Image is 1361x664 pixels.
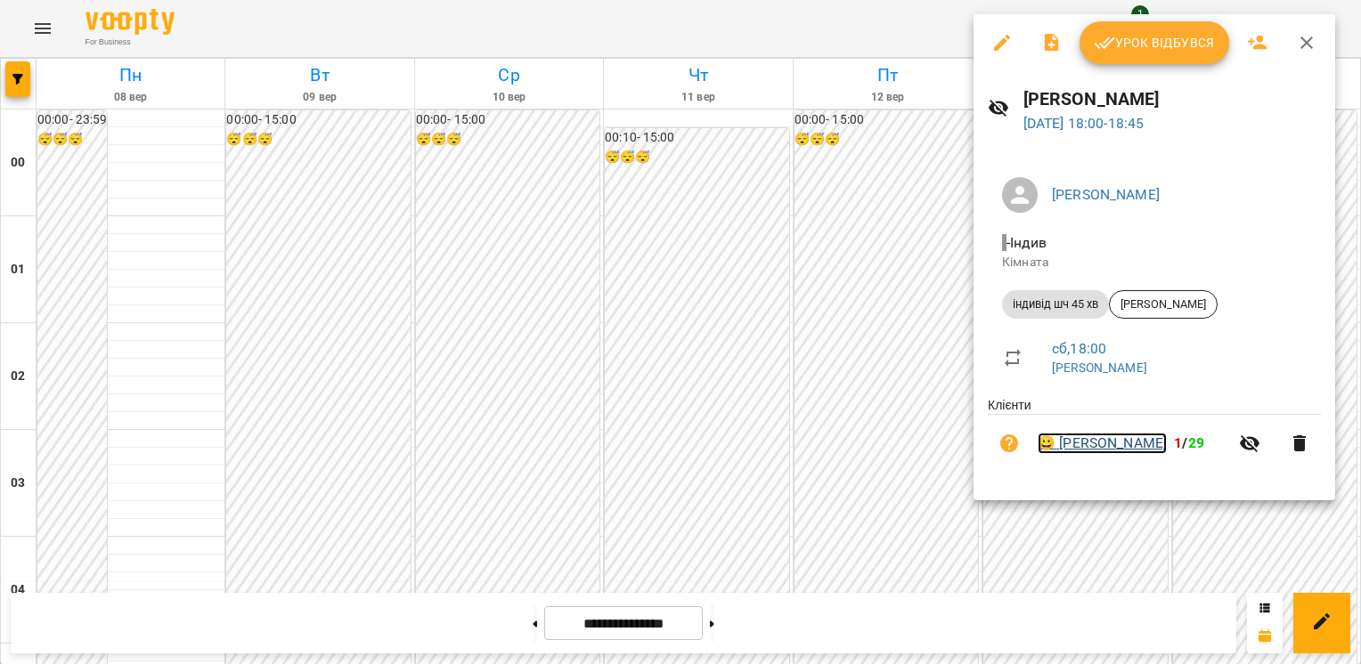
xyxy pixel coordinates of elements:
a: 😀 [PERSON_NAME] [1038,433,1167,454]
b: / [1174,434,1204,451]
a: сб , 18:00 [1052,340,1106,357]
span: 1 [1174,434,1182,451]
button: Візит ще не сплачено. Додати оплату? [988,422,1031,465]
a: [PERSON_NAME] [1052,186,1160,203]
p: Кімната [1002,254,1307,271]
h6: [PERSON_NAME] [1023,85,1321,113]
ul: Клієнти [988,396,1321,479]
span: Урок відбувся [1094,32,1215,53]
a: [PERSON_NAME] [1052,360,1147,375]
span: [PERSON_NAME] [1110,296,1217,312]
a: [DATE] 18:00-18:45 [1023,115,1145,132]
button: Урок відбувся [1080,21,1229,64]
span: 29 [1188,434,1204,451]
span: - Індив [1002,234,1050,251]
span: індивід шч 45 хв [1002,296,1109,312]
div: [PERSON_NAME] [1109,290,1218,319]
